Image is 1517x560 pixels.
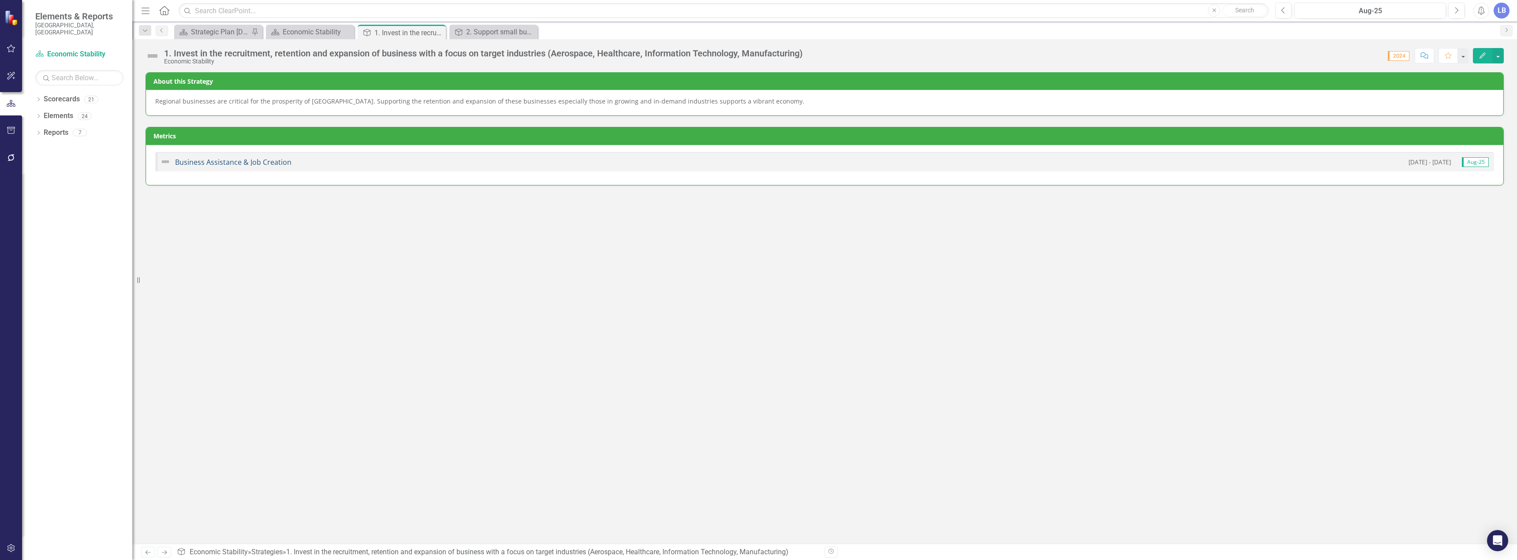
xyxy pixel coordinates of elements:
div: Open Intercom Messenger [1487,530,1508,551]
a: Elements [44,111,73,121]
span: Aug-25 [1462,157,1489,167]
a: Strategies [251,548,283,556]
input: Search Below... [35,70,123,85]
span: 2024 [1388,51,1409,61]
div: 7 [73,129,87,137]
img: ClearPoint Strategy [4,10,20,26]
div: 1. Invest in the recruitment, retention and expansion of business with a focus on target industri... [286,548,788,556]
a: Scorecards [44,94,80,104]
span: Regional businesses are critical for the prosperity of [GEOGRAPHIC_DATA]. Supporting the retentio... [155,97,804,105]
a: Economic Stability [190,548,248,556]
small: [DATE] - [DATE] [1409,158,1451,166]
button: Search [1222,4,1267,17]
div: » » [177,547,818,557]
a: Business Assistance & Job Creation [175,157,291,167]
a: Economic Stability [268,26,352,37]
div: Economic Stability [283,26,352,37]
button: Aug-25 [1294,3,1446,19]
div: 21 [84,96,98,103]
button: LB [1494,3,1510,19]
div: Aug-25 [1297,6,1443,16]
img: Not Defined [160,156,171,167]
input: Search ClearPoint... [179,3,1269,19]
span: Elements & Reports [35,11,123,22]
div: 1. Invest in the recruitment, retention and expansion of business with a focus on target industri... [374,27,444,38]
div: 2. Support small business development through micro-enterprise grants and other programs [466,26,535,37]
div: 1. Invest in the recruitment, retention and expansion of business with a focus on target industri... [164,48,803,58]
a: Reports [44,128,68,138]
a: Economic Stability [35,49,123,59]
span: Search [1235,7,1254,14]
h3: About this Strategy [153,78,1499,85]
div: Economic Stability [164,58,803,65]
a: 2. Support small business development through micro-enterprise grants and other programs [452,26,535,37]
div: 24 [78,112,92,120]
img: Not Defined [146,49,160,63]
small: [GEOGRAPHIC_DATA], [GEOGRAPHIC_DATA] [35,22,123,36]
div: Strategic Plan [DATE]-[DATE] [191,26,249,37]
a: Strategic Plan [DATE]-[DATE] [176,26,249,37]
h3: Metrics [153,133,1499,139]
